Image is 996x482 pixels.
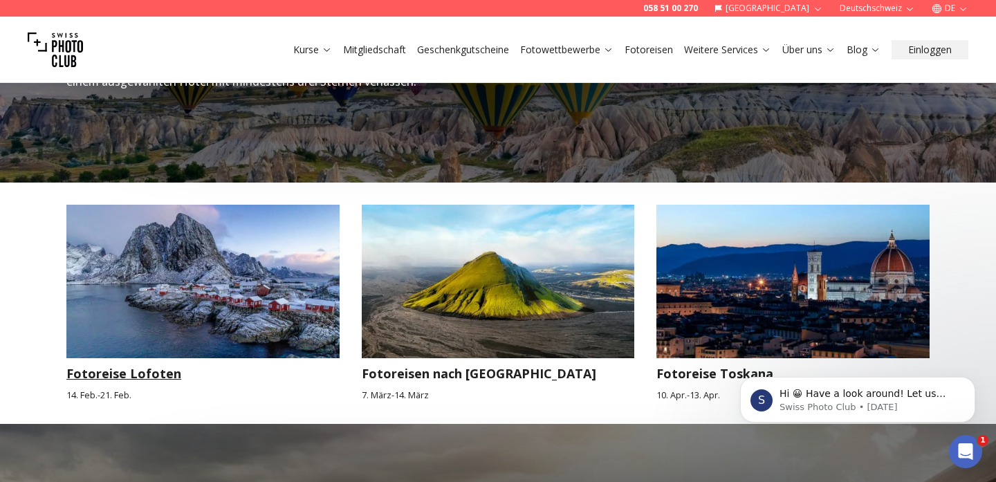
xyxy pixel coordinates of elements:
[977,435,988,446] span: 1
[362,389,635,402] small: 7. März - 14. März
[619,40,679,59] button: Fotoreisen
[656,389,930,402] small: 10. Apr. - 13. Apr.
[348,197,648,366] img: Fotoreisen nach Island
[288,40,338,59] button: Kurse
[362,364,635,383] h3: Fotoreisen nach [GEOGRAPHIC_DATA]
[66,389,340,402] small: 14. Feb. - 21. Feb.
[643,3,698,14] a: 058 51 00 270
[643,197,943,366] img: Fotoreise Toskana
[66,364,340,383] h3: Fotoreise Lofoten
[66,205,340,402] a: Fotoreise LofotenFotoreise Lofoten14. Feb.-21. Feb.
[949,435,982,468] iframe: Intercom live chat
[28,22,83,77] img: Swiss photo club
[625,43,673,57] a: Fotoreisen
[66,205,340,358] img: Fotoreise Lofoten
[412,40,515,59] button: Geschenkgutscheine
[847,43,880,57] a: Blog
[520,43,614,57] a: Fotowettbewerbe
[656,205,930,402] a: Fotoreise ToskanaFotoreise Toskana10. Apr.-13. Apr.
[892,40,968,59] button: Einloggen
[684,43,771,57] a: Weitere Services
[782,43,836,57] a: Über uns
[515,40,619,59] button: Fotowettbewerbe
[719,348,996,445] iframe: Intercom notifications message
[343,43,406,57] a: Mitgliedschaft
[293,43,332,57] a: Kurse
[338,40,412,59] button: Mitgliedschaft
[362,205,635,402] a: Fotoreisen nach IslandFotoreisen nach [GEOGRAPHIC_DATA]7. März-14. März
[417,43,509,57] a: Geschenkgutscheine
[777,40,841,59] button: Über uns
[656,364,930,383] h3: Fotoreise Toskana
[679,40,777,59] button: Weitere Services
[841,40,886,59] button: Blog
